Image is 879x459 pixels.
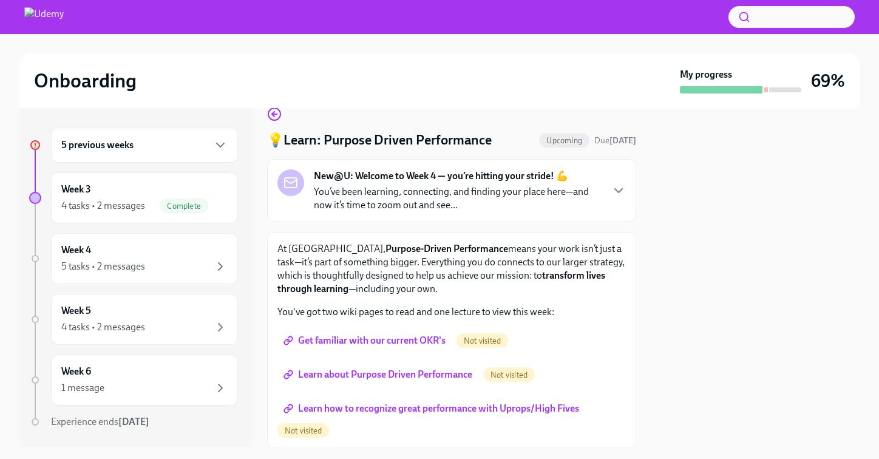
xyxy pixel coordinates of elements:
[118,416,149,427] strong: [DATE]
[61,199,145,212] div: 4 tasks • 2 messages
[29,172,238,223] a: Week 34 tasks • 2 messagesComplete
[29,233,238,284] a: Week 45 tasks • 2 messages
[61,381,104,395] div: 1 message
[61,260,145,273] div: 5 tasks • 2 messages
[286,403,579,415] span: Learn how to recognize great performance with Uprops/High Fives
[539,136,589,145] span: Upcoming
[594,135,636,146] span: September 20th, 2025 11:00
[277,396,588,421] a: Learn how to recognize great performance with Uprops/High Fives
[51,127,238,163] div: 5 previous weeks
[61,243,91,257] h6: Week 4
[680,68,732,81] strong: My progress
[61,304,91,318] h6: Week 5
[51,416,149,427] span: Experience ends
[385,243,508,254] strong: Purpose-Driven Performance
[24,7,64,27] img: Udemy
[61,183,91,196] h6: Week 3
[277,362,481,387] a: Learn about Purpose Driven Performance
[609,135,636,146] strong: [DATE]
[811,70,845,92] h3: 69%
[314,169,568,183] strong: New@U: Welcome to Week 4 — you’re hitting your stride! 💪
[277,305,626,319] p: You've got two wiki pages to read and one lecture to view this week:
[160,202,208,211] span: Complete
[61,138,134,152] h6: 5 previous weeks
[277,426,329,435] span: Not visited
[267,131,492,149] h4: 💡Learn: Purpose Driven Performance
[483,370,535,379] span: Not visited
[277,242,626,296] p: At [GEOGRAPHIC_DATA], means your work isn’t just a task—it’s part of something bigger. Everything...
[277,328,454,353] a: Get familiar with our current OKR's
[286,335,446,347] span: Get familiar with our current OKR's
[61,321,145,334] div: 4 tasks • 2 messages
[314,185,602,212] p: You’ve been learning, connecting, and finding your place here—and now it’s time to zoom out and s...
[286,369,472,381] span: Learn about Purpose Driven Performance
[29,355,238,406] a: Week 61 message
[61,365,91,378] h6: Week 6
[34,69,137,93] h2: Onboarding
[456,336,508,345] span: Not visited
[29,294,238,345] a: Week 54 tasks • 2 messages
[594,135,636,146] span: Due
